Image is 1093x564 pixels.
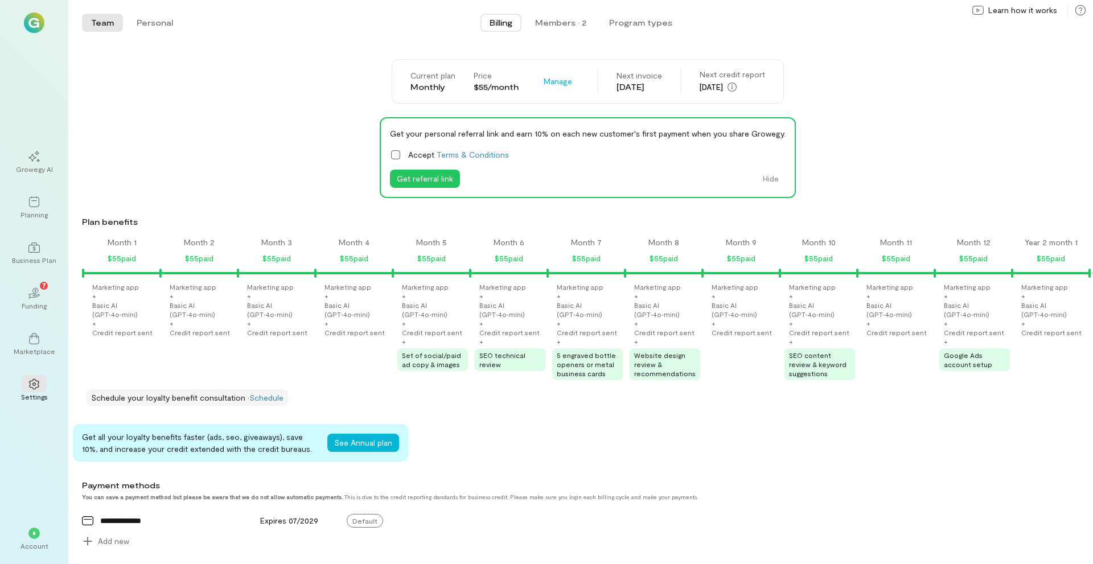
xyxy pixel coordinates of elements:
div: + [170,319,174,328]
div: Basic AI (GPT‑4o‑mini) [247,300,313,319]
button: Manage [537,72,579,90]
div: + [789,337,793,346]
div: Month 5 [416,237,447,248]
div: $55 paid [959,252,988,265]
a: Terms & Conditions [437,150,509,159]
div: Marketing app [324,282,371,291]
div: Credit report sent [944,328,1004,337]
div: Basic AI (GPT‑4o‑mini) [712,300,778,319]
button: Billing [480,14,521,32]
span: Accept [408,149,509,160]
div: + [557,319,561,328]
div: Marketing app [712,282,758,291]
div: Basic AI (GPT‑4o‑mini) [402,300,468,319]
div: + [634,337,638,346]
div: + [557,337,561,346]
div: + [170,291,174,300]
div: Credit report sent [712,328,772,337]
div: Funding [22,301,47,310]
a: Marketplace [14,324,55,365]
div: Basic AI (GPT‑4o‑mini) [944,300,1010,319]
span: Billing [490,17,512,28]
div: $55 paid [417,252,446,265]
div: $55 paid [650,252,678,265]
div: $55 paid [882,252,910,265]
div: + [92,319,96,328]
div: + [944,291,948,300]
div: + [324,319,328,328]
div: Credit report sent [170,328,230,337]
a: Business Plan [14,233,55,274]
div: + [479,319,483,328]
div: + [247,291,251,300]
div: + [789,319,793,328]
div: Credit report sent [479,328,540,337]
span: Default [347,514,383,528]
div: Settings [21,392,48,401]
div: Month 2 [184,237,215,248]
span: SEO technical review [479,351,525,368]
div: $55/month [474,81,519,93]
div: + [866,319,870,328]
span: Set of social/paid ad copy & images [402,351,461,368]
span: Learn how it works [988,5,1057,16]
span: Add new [98,536,129,547]
div: Credit report sent [634,328,695,337]
div: $55 paid [1037,252,1065,265]
div: Month 12 [957,237,991,248]
div: + [247,319,251,328]
a: Growegy AI [14,142,55,183]
div: $55 paid [804,252,833,265]
div: Planning [20,210,48,219]
div: Marketplace [14,347,55,356]
strong: You can save a payment method but please be aware that we do not allow automatic payments. [82,493,343,500]
div: + [866,291,870,300]
div: Get your personal referral link and earn 10% on each new customer's first payment when you share ... [390,127,786,139]
div: Basic AI (GPT‑4o‑mini) [324,300,391,319]
div: + [712,319,716,328]
button: Get referral link [390,170,460,188]
div: Get all your loyalty benefits faster (ads, seo, giveaways), save 10%, and increase your credit ex... [82,431,318,455]
div: Marketing app [789,282,836,291]
div: + [479,291,483,300]
div: Marketing app [92,282,139,291]
div: Marketing app [557,282,603,291]
div: + [634,319,638,328]
button: Hide [756,170,786,188]
div: $55 paid [262,252,291,265]
div: $55 paid [108,252,136,265]
div: Monthly [410,81,455,93]
div: Month 1 [108,237,137,248]
div: [DATE] [700,80,765,94]
div: Basic AI (GPT‑4o‑mini) [634,300,700,319]
div: Next invoice [617,70,662,81]
div: $55 paid [727,252,755,265]
div: + [789,291,793,300]
div: + [557,291,561,300]
div: $55 paid [340,252,368,265]
div: Marketing app [866,282,913,291]
div: Month 7 [571,237,602,248]
div: + [92,291,96,300]
button: Program types [600,14,681,32]
div: + [479,337,483,346]
div: Basic AI (GPT‑4o‑mini) [479,300,545,319]
div: Basic AI (GPT‑4o‑mini) [92,300,158,319]
div: Basic AI (GPT‑4o‑mini) [789,300,855,319]
div: + [944,319,948,328]
button: See Annual plan [327,434,399,452]
a: Funding [14,278,55,319]
div: Credit report sent [789,328,849,337]
div: + [402,291,406,300]
span: 7 [42,280,46,290]
div: Month 4 [339,237,369,248]
div: Month 3 [261,237,292,248]
div: Account [20,541,48,550]
div: Current plan [410,70,455,81]
div: Price [474,70,519,81]
div: $55 paid [572,252,601,265]
div: Basic AI (GPT‑4o‑mini) [866,300,932,319]
div: Plan benefits [82,216,1088,228]
div: Business Plan [12,256,56,265]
